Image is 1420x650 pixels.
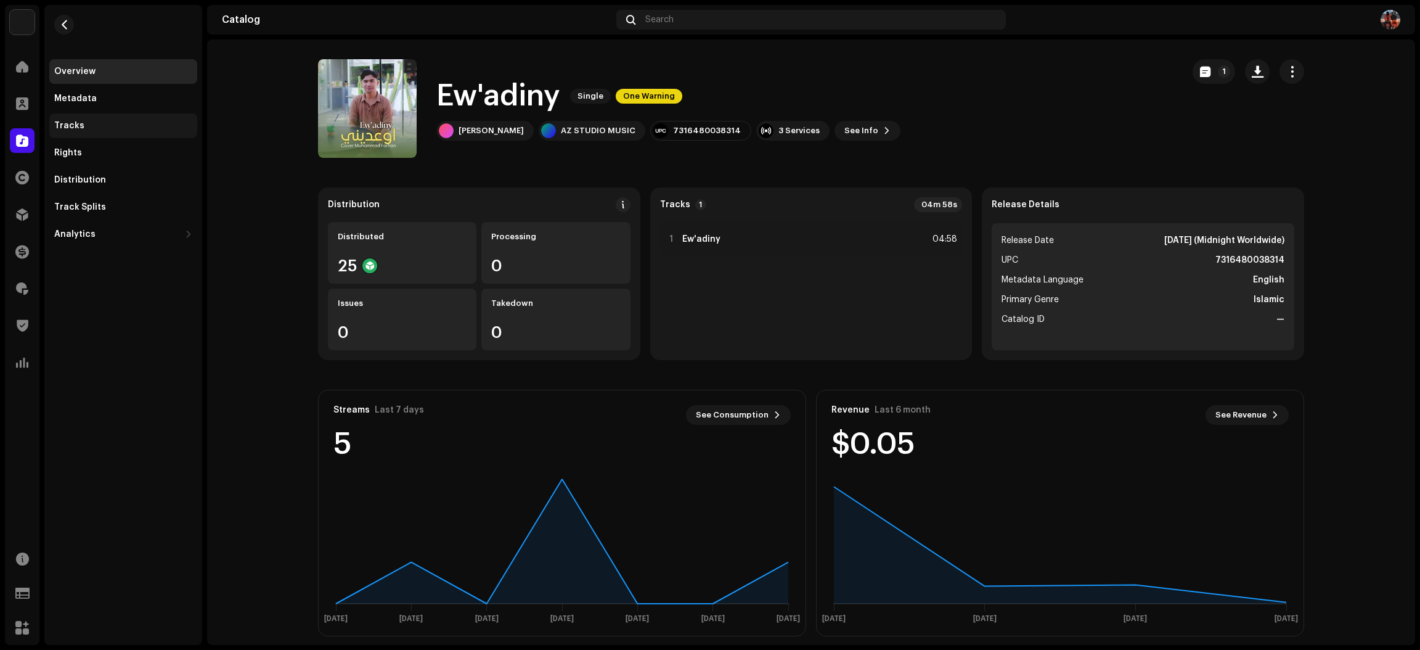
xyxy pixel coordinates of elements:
[844,118,878,143] span: See Info
[992,200,1059,210] strong: Release Details
[616,89,682,104] span: One Warning
[1193,59,1235,84] button: 1
[626,615,649,623] text: [DATE]
[54,94,97,104] div: Metadata
[1002,273,1083,287] span: Metadata Language
[54,148,82,158] div: Rights
[1275,615,1298,623] text: [DATE]
[491,232,620,242] div: Processing
[695,199,706,210] p-badge: 1
[1381,10,1400,30] img: e0da1e75-51bb-48e8-b89a-af9921f343bd
[1002,292,1059,307] span: Primary Genre
[1276,312,1284,327] strong: —
[49,195,197,220] re-m-nav-item: Track Splits
[54,229,96,239] div: Analytics
[1002,312,1045,327] span: Catalog ID
[459,126,524,136] div: [PERSON_NAME]
[1253,273,1284,287] strong: English
[1164,233,1284,248] strong: [DATE] (Midnight Worldwide)
[701,615,725,623] text: [DATE]
[682,234,720,244] strong: Ew'adiny
[561,126,635,136] div: AZ STUDIO MUSIC
[1215,403,1267,427] span: See Revenue
[914,197,962,212] div: 04m 58s
[834,121,900,141] button: See Info
[973,615,997,623] text: [DATE]
[338,232,467,242] div: Distributed
[328,200,380,210] div: Distribution
[930,232,957,247] div: 04:58
[875,405,931,415] div: Last 6 month
[49,113,197,138] re-m-nav-item: Tracks
[696,403,769,427] span: See Consumption
[1002,233,1054,248] span: Release Date
[475,615,499,623] text: [DATE]
[324,615,348,623] text: [DATE]
[436,76,560,116] h1: Ew'adiny
[822,615,846,623] text: [DATE]
[831,405,870,415] div: Revenue
[54,121,84,131] div: Tracks
[570,89,611,104] span: Single
[673,126,741,136] div: 7316480038314
[49,59,197,84] re-m-nav-item: Overview
[1218,65,1230,78] p-badge: 1
[49,168,197,192] re-m-nav-item: Distribution
[1002,253,1018,268] span: UPC
[338,298,467,308] div: Issues
[1254,292,1284,307] strong: Islamic
[686,405,791,425] button: See Consumption
[550,615,574,623] text: [DATE]
[778,126,820,136] div: 3 Services
[375,405,424,415] div: Last 7 days
[54,175,106,185] div: Distribution
[777,615,800,623] text: [DATE]
[49,141,197,165] re-m-nav-item: Rights
[10,10,35,35] img: 64f15ab7-a28a-4bb5-a164-82594ec98160
[49,86,197,111] re-m-nav-item: Metadata
[1215,253,1284,268] strong: 7316480038314
[54,202,106,212] div: Track Splits
[399,615,423,623] text: [DATE]
[645,15,674,25] span: Search
[49,222,197,247] re-m-nav-dropdown: Analytics
[1124,615,1147,623] text: [DATE]
[1206,405,1289,425] button: See Revenue
[222,15,611,25] div: Catalog
[660,200,690,210] strong: Tracks
[333,405,370,415] div: Streams
[491,298,620,308] div: Takedown
[54,67,96,76] div: Overview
